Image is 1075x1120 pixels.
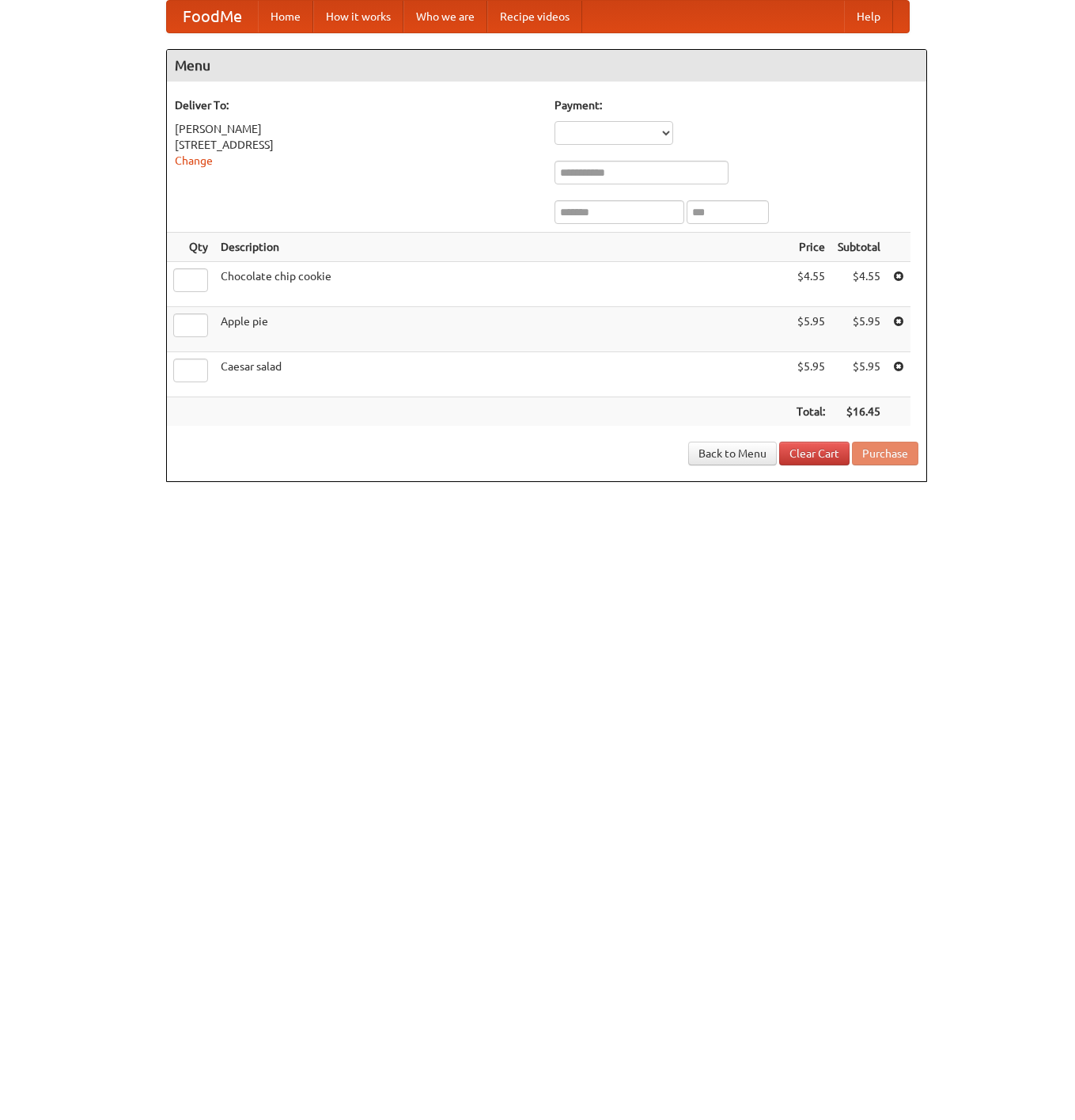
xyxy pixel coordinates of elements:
[852,442,918,465] button: Purchase
[790,233,831,262] th: Price
[214,262,790,307] td: Chocolate chip cookie
[167,233,214,262] th: Qty
[831,397,887,427] th: $16.45
[214,233,790,262] th: Description
[790,307,831,352] td: $5.95
[831,307,887,352] td: $5.95
[487,1,582,32] a: Recipe videos
[688,442,777,465] a: Back to Menu
[555,97,918,113] h5: Payment:
[844,1,893,32] a: Help
[214,352,790,397] td: Caesar salad
[831,262,887,307] td: $4.55
[779,442,850,465] a: Clear Cart
[167,1,258,32] a: FoodMe
[214,307,790,352] td: Apple pie
[831,233,887,262] th: Subtotal
[175,137,539,153] div: [STREET_ADDRESS]
[175,97,539,113] h5: Deliver To:
[790,352,831,397] td: $5.95
[175,121,539,137] div: [PERSON_NAME]
[403,1,487,32] a: Who we are
[790,262,831,307] td: $4.55
[175,154,213,167] a: Change
[167,50,926,82] h4: Menu
[790,397,831,427] th: Total:
[831,352,887,397] td: $5.95
[258,1,313,32] a: Home
[313,1,403,32] a: How it works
